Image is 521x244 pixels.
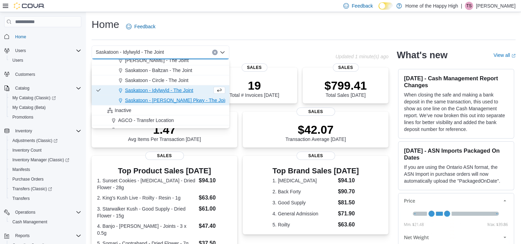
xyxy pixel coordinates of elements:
span: Inventory [15,128,32,134]
button: Promotions [7,112,84,122]
a: My Catalog (Classic) [10,94,59,102]
span: Users [10,56,81,64]
span: Home [12,32,81,41]
span: Inventory Manager (Classic) [12,157,69,163]
a: Transfers (Classic) [10,185,55,193]
button: Reports [1,231,84,241]
button: Inventory Count [7,145,84,155]
button: MOBILE TRAILER [92,125,229,135]
h3: [DATE] - ASN Imports Packaged On Dates [404,147,508,161]
p: | [461,2,462,10]
dt: 1. Sunset Cookies - [MEDICAL_DATA] - Dried Flower - 28g [97,177,196,191]
span: Transfers (Classic) [12,186,52,192]
span: AGCO - Transfer Location [118,117,174,124]
dd: $63.60 [199,194,232,202]
span: Saskatoon - Idylwyld - The Joint [96,48,164,56]
span: Manifests [10,165,81,174]
span: Transfers [12,196,30,201]
span: [PERSON_NAME] - The Joint [125,57,189,64]
svg: External link [511,54,515,58]
dt: 3. Good Supply [272,199,335,206]
div: Total Sales [DATE] [324,79,367,98]
a: Inventory Count [10,146,44,154]
p: 1.47 [128,123,201,136]
div: Avg Items Per Transaction [DATE] [128,123,201,142]
p: If you are using the Ontario ASN format, the ASN Import in purchase orders will now automatically... [404,164,508,184]
a: Feedback [123,20,158,33]
button: Operations [12,208,38,216]
button: Customers [1,69,84,79]
p: 19 [229,79,279,92]
button: My Catalog (Beta) [7,103,84,112]
button: Transfers [7,194,84,203]
span: Sales [333,63,358,72]
a: Manifests [10,165,33,174]
span: Adjustments (Classic) [10,136,81,145]
button: Operations [1,207,84,217]
p: [PERSON_NAME] [476,2,515,10]
dd: $90.70 [338,187,359,196]
a: Users [10,56,26,64]
span: Saskatoon - Baltzan - The Joint [125,67,192,74]
button: [PERSON_NAME] - The Joint [92,55,229,65]
span: Adjustments (Classic) [12,138,58,143]
a: Promotions [10,113,36,121]
span: Saskatoon - Circle - The Joint [125,77,188,84]
span: Sales [241,63,267,72]
div: Transaction Average [DATE] [285,123,346,142]
button: Reports [12,232,32,240]
span: Customers [15,72,35,77]
dt: 4. General Admission [272,210,335,217]
h3: [DATE] - Cash Management Report Changes [404,75,508,89]
span: MOBILE TRAILER [118,127,158,134]
span: Sales [296,108,335,116]
div: Total # Invoices [DATE] [229,79,279,98]
a: Purchase Orders [10,175,46,183]
span: Transfers (Classic) [10,185,81,193]
span: Users [12,47,81,55]
button: Inventory [1,126,84,136]
button: Inactive [92,105,229,115]
a: Home [12,33,29,41]
button: Users [7,55,84,65]
p: Home of the Happy High [405,2,458,10]
a: View allExternal link [493,52,515,58]
span: Promotions [12,114,33,120]
span: Reports [12,232,81,240]
dd: $94.10 [199,176,232,185]
p: $42.07 [285,123,346,136]
a: Adjustments (Classic) [7,136,84,145]
a: Inventory Manager (Classic) [7,155,84,165]
dd: $71.90 [338,210,359,218]
div: Tahmidur Sanvi [465,2,473,10]
a: My Catalog (Beta) [10,103,49,112]
span: Inventory Count [10,146,81,154]
button: Saskatoon - Baltzan - The Joint [92,65,229,75]
dd: $94.10 [338,176,359,185]
span: Sales [145,152,184,160]
span: Reports [15,233,30,238]
p: Updated 1 minute(s) ago [335,54,388,59]
button: Users [1,46,84,55]
dt: 2. Back Forty [272,188,335,195]
a: Inventory Manager (Classic) [10,156,72,164]
button: Manifests [7,165,84,174]
button: Close list of options [220,50,225,55]
h2: What's new [397,50,447,61]
p: $799.41 [324,79,367,92]
span: Users [15,48,26,53]
span: Feedback [352,2,373,9]
button: AGCO - Transfer Location [92,115,229,125]
span: Sales [296,152,335,160]
a: Transfers (Classic) [7,184,84,194]
h3: Top Brand Sales [DATE] [272,167,359,175]
span: My Catalog (Beta) [12,105,46,110]
span: Transfers [10,194,81,203]
button: Cash Management [7,217,84,227]
span: Users [12,58,23,63]
span: My Catalog (Beta) [10,103,81,112]
dt: 2. King's Kush Live - Roilty - Resin - 1g [97,194,196,201]
span: TS [466,2,471,10]
img: Cova [14,2,45,9]
button: Saskatoon - Idylwyld - The Joint [92,85,229,95]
